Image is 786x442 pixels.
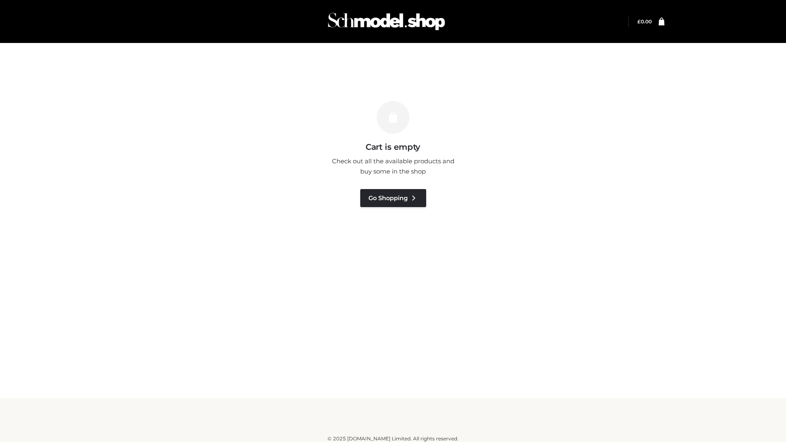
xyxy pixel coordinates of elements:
[140,142,646,152] h3: Cart is empty
[360,189,426,207] a: Go Shopping
[637,18,652,25] bdi: 0.00
[325,5,448,38] img: Schmodel Admin 964
[637,18,641,25] span: £
[327,156,458,177] p: Check out all the available products and buy some in the shop
[637,18,652,25] a: £0.00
